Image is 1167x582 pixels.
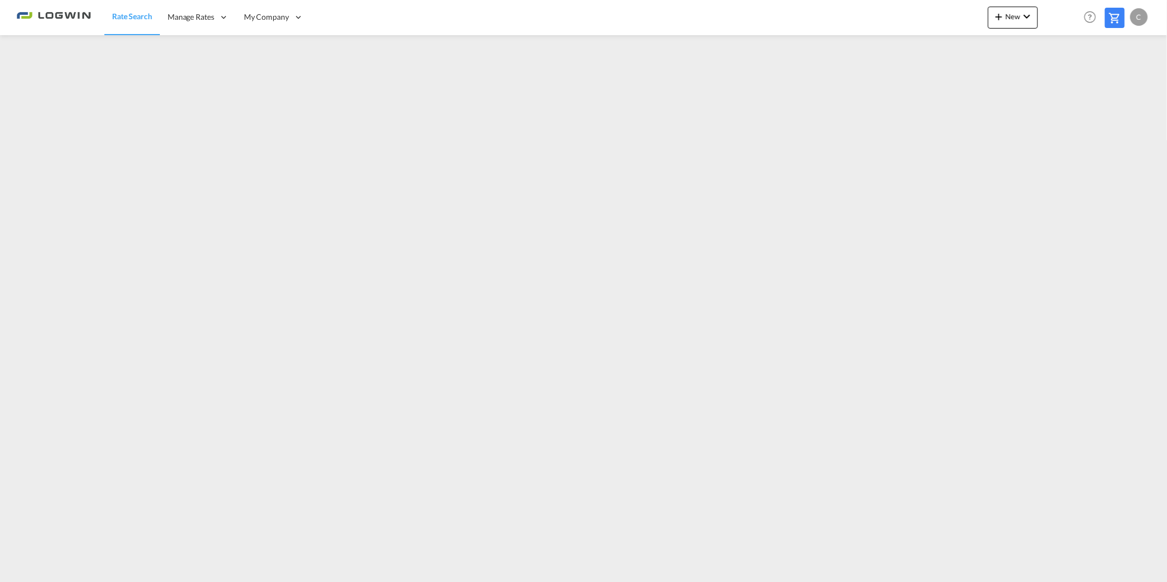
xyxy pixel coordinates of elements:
[992,10,1005,23] md-icon: icon-plus 400-fg
[988,7,1038,29] button: icon-plus 400-fgNewicon-chevron-down
[244,12,289,23] span: My Company
[1130,8,1148,26] div: C
[1081,8,1099,26] span: Help
[16,5,91,30] img: 2761ae10d95411efa20a1f5e0282d2d7.png
[112,12,152,21] span: Rate Search
[1020,10,1033,23] md-icon: icon-chevron-down
[992,12,1033,21] span: New
[1081,8,1105,27] div: Help
[168,12,214,23] span: Manage Rates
